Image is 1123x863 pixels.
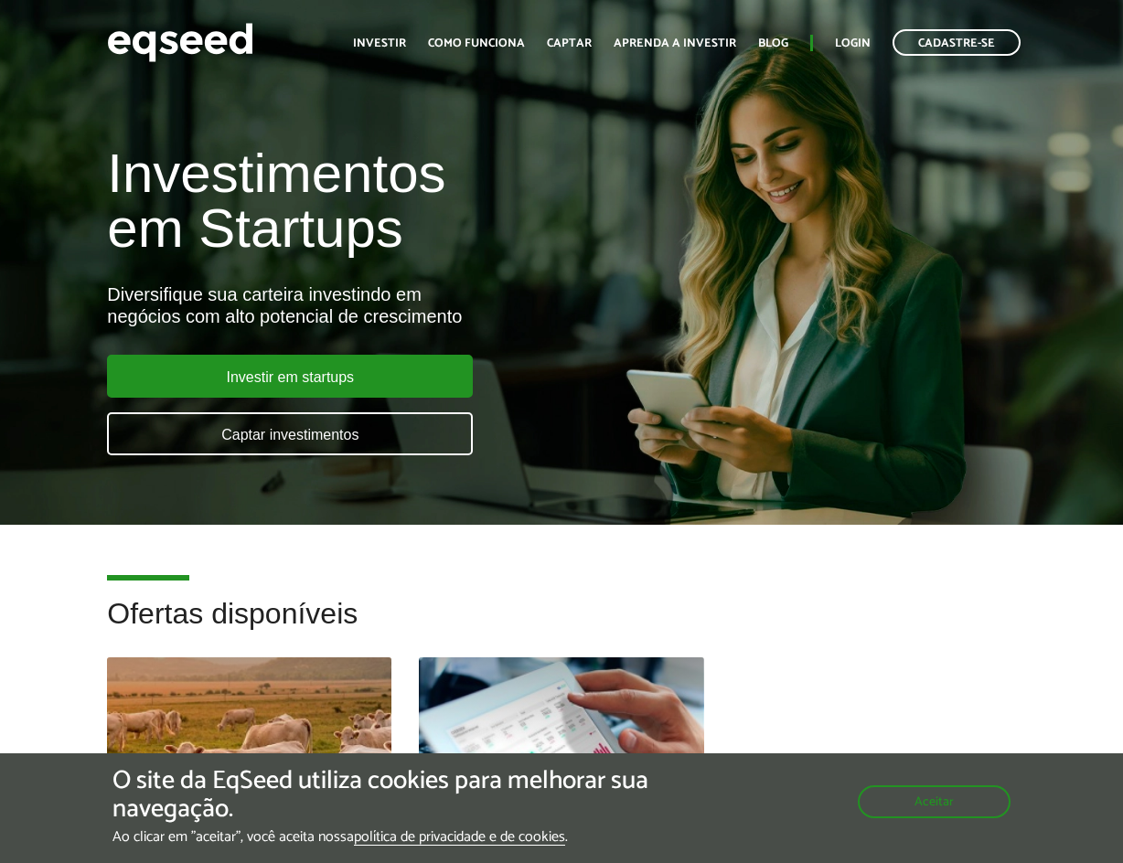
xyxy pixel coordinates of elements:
[112,828,651,846] p: Ao clicar em "aceitar", você aceita nossa .
[893,29,1021,56] a: Cadastre-se
[428,37,525,49] a: Como funciona
[614,37,736,49] a: Aprenda a investir
[353,37,406,49] a: Investir
[107,412,473,455] a: Captar investimentos
[107,18,253,67] img: EqSeed
[354,830,565,846] a: política de privacidade e de cookies
[547,37,592,49] a: Captar
[107,146,641,256] h1: Investimentos em Startups
[112,767,651,824] h5: O site da EqSeed utiliza cookies para melhorar sua navegação.
[758,37,788,49] a: Blog
[107,598,1015,657] h2: Ofertas disponíveis
[858,785,1011,818] button: Aceitar
[107,355,473,398] a: Investir em startups
[835,37,871,49] a: Login
[107,283,641,327] div: Diversifique sua carteira investindo em negócios com alto potencial de crescimento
